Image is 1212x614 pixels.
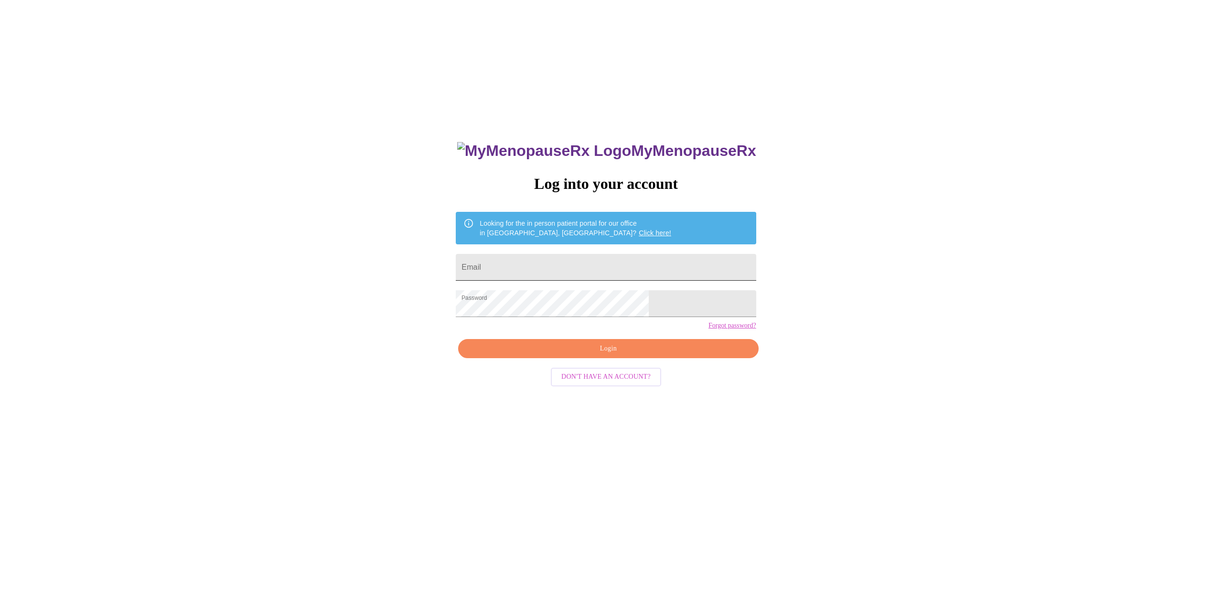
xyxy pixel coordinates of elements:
[457,142,756,160] h3: MyMenopauseRx
[456,175,756,193] h3: Log into your account
[457,142,631,160] img: MyMenopauseRx Logo
[480,215,671,241] div: Looking for the in person patient portal for our office in [GEOGRAPHIC_DATA], [GEOGRAPHIC_DATA]?
[561,371,651,383] span: Don't have an account?
[548,372,664,380] a: Don't have an account?
[551,368,661,386] button: Don't have an account?
[458,339,758,359] button: Login
[639,229,671,237] a: Click here!
[469,343,747,355] span: Login
[708,322,756,329] a: Forgot password?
